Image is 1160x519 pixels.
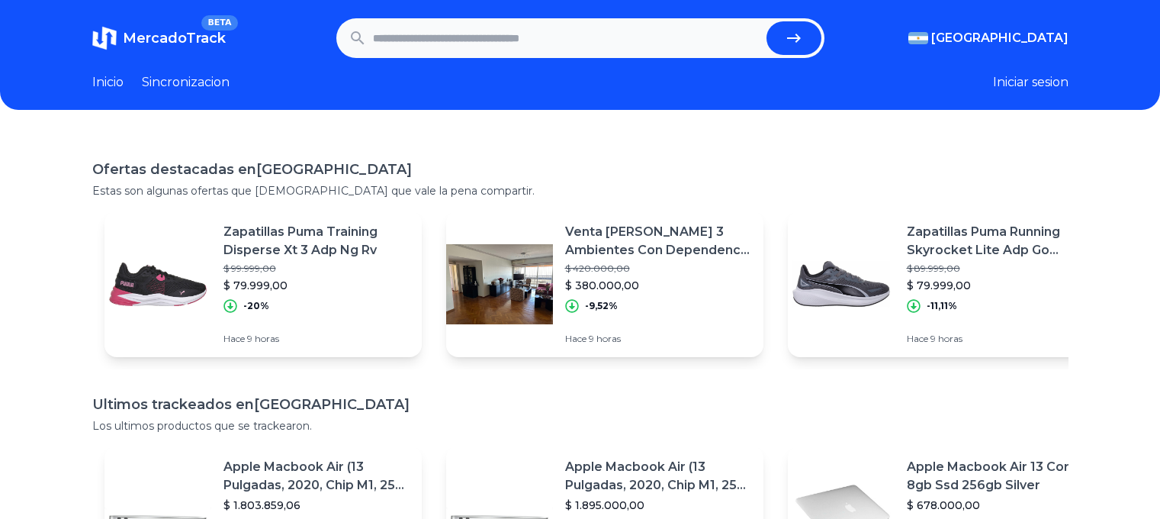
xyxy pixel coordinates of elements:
[92,73,124,92] a: Inicio
[907,498,1093,513] p: $ 678.000,00
[908,29,1068,47] button: [GEOGRAPHIC_DATA]
[565,498,751,513] p: $ 1.895.000,00
[92,159,1068,180] h1: Ofertas destacadas en [GEOGRAPHIC_DATA]
[223,333,410,345] p: Hace 9 horas
[223,278,410,293] p: $ 79.999,00
[223,223,410,259] p: Zapatillas Puma Training Disperse Xt 3 Adp Ng Rv
[92,418,1068,434] p: Los ultimos productos que se trackearon.
[446,230,553,337] img: Featured image
[907,333,1093,345] p: Hace 9 horas
[243,300,269,312] p: -20%
[123,30,226,47] span: MercadoTrack
[907,263,1093,275] p: $ 89.999,00
[788,230,895,337] img: Featured image
[223,263,410,275] p: $ 99.999,00
[104,230,211,337] img: Featured image
[565,223,751,259] p: Venta [PERSON_NAME] 3 Ambientes Con Dependencia Y Cochera Fija
[92,26,226,50] a: MercadoTrackBETA
[927,300,957,312] p: -11,11%
[92,394,1068,415] h1: Ultimos trackeados en [GEOGRAPHIC_DATA]
[142,73,230,92] a: Sincronizacion
[223,498,410,513] p: $ 1.803.859,06
[907,278,1093,293] p: $ 79.999,00
[565,333,751,345] p: Hace 9 horas
[788,211,1105,357] a: Featured imageZapatillas Puma Running Skyrocket Lite Adp Go Tienda Oficial$ 89.999,00$ 79.999,00-...
[907,458,1093,495] p: Apple Macbook Air 13 Core I5 8gb Ssd 256gb Silver
[931,29,1068,47] span: [GEOGRAPHIC_DATA]
[565,263,751,275] p: $ 420.000,00
[585,300,618,312] p: -9,52%
[907,223,1093,259] p: Zapatillas Puma Running Skyrocket Lite Adp Go Tienda Oficial
[446,211,763,357] a: Featured imageVenta [PERSON_NAME] 3 Ambientes Con Dependencia Y Cochera Fija$ 420.000,00$ 380.000...
[92,183,1068,198] p: Estas son algunas ofertas que [DEMOGRAPHIC_DATA] que vale la pena compartir.
[565,278,751,293] p: $ 380.000,00
[993,73,1068,92] button: Iniciar sesion
[104,211,422,357] a: Featured imageZapatillas Puma Training Disperse Xt 3 Adp Ng Rv$ 99.999,00$ 79.999,00-20%Hace 9 horas
[565,458,751,495] p: Apple Macbook Air (13 Pulgadas, 2020, Chip M1, 256 Gb De Ssd, 8 Gb De Ram) - Plata
[201,15,237,31] span: BETA
[92,26,117,50] img: MercadoTrack
[908,32,928,44] img: Argentina
[223,458,410,495] p: Apple Macbook Air (13 Pulgadas, 2020, Chip M1, 256 Gb De Ssd, 8 Gb De Ram) - Plata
